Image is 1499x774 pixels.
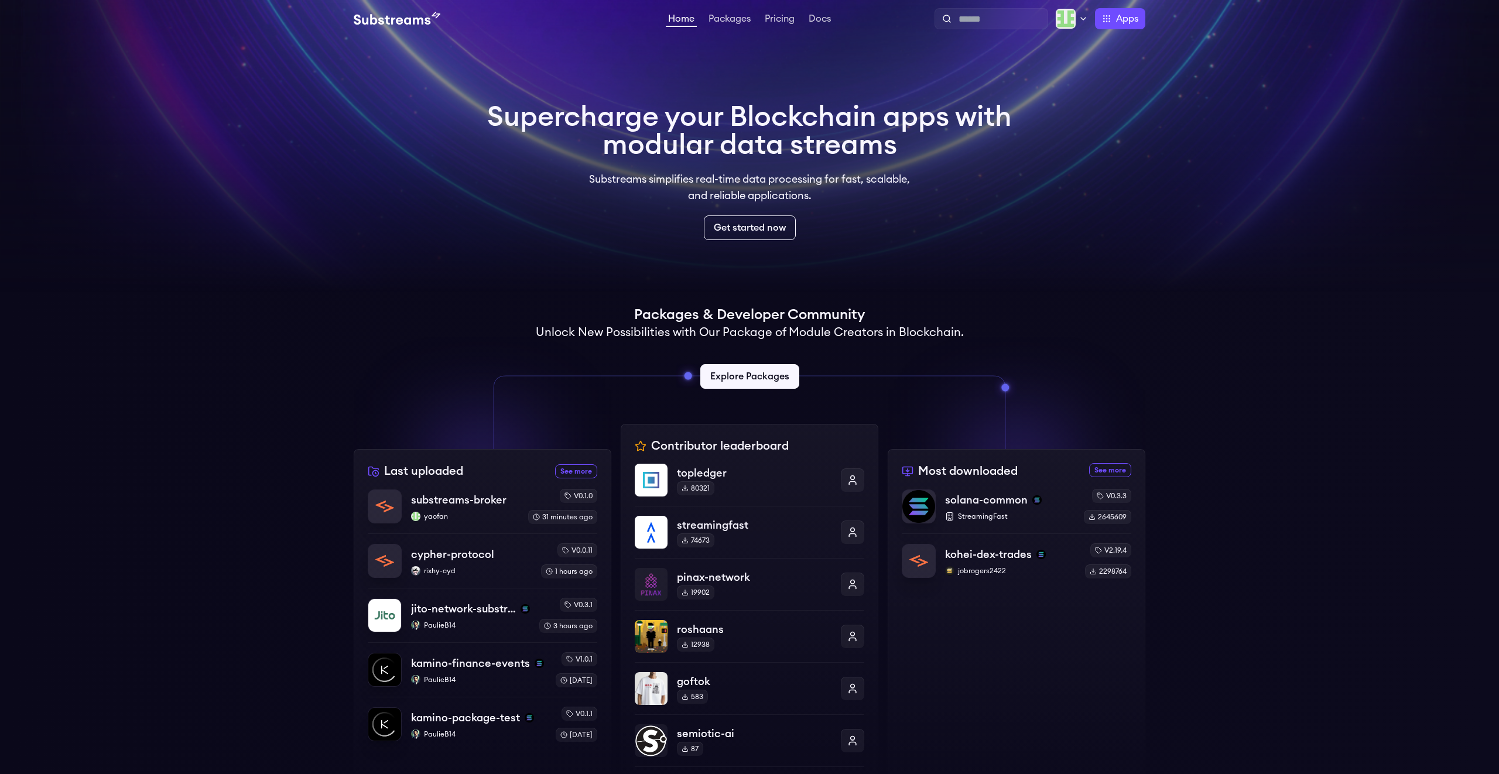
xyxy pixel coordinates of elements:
p: rixhy-cyd [411,566,532,576]
img: semiotic-ai [635,724,668,757]
div: 12938 [677,638,714,652]
div: 80321 [677,481,714,495]
div: v0.1.1 [562,707,597,721]
img: solana-common [902,490,935,523]
a: streamingfaststreamingfast74673 [635,506,864,558]
img: solana [521,604,530,614]
div: [DATE] [556,673,597,687]
img: kamino-finance-events [368,653,401,686]
p: jobrogers2422 [945,566,1076,576]
p: PaulieB14 [411,675,546,684]
img: jito-network-substreams [368,599,401,632]
img: goftok [635,672,668,705]
p: PaulieB14 [411,621,530,630]
p: StreamingFast [945,512,1074,521]
img: pinax-network [635,568,668,601]
p: streamingfast [677,517,831,533]
p: kamino-finance-events [411,655,530,672]
img: cypher-protocol [368,544,401,577]
img: PaulieB14 [411,621,420,630]
a: substreams-brokersubstreams-brokeryaofanyaofanv0.1.031 minutes ago [368,489,597,533]
div: v1.0.1 [562,652,597,666]
img: yaofan [411,512,420,521]
p: Substreams simplifies real-time data processing for fast, scalable, and reliable applications. [581,171,918,204]
div: v2.19.4 [1090,543,1131,557]
img: streamingfast [635,516,668,549]
p: cypher-protocol [411,546,494,563]
a: Pricing [762,14,797,26]
p: solana-common [945,492,1028,508]
p: kohei-dex-trades [945,546,1032,563]
div: 74673 [677,533,714,547]
p: jito-network-substreams [411,601,516,617]
div: 2298764 [1085,564,1131,578]
a: Docs [806,14,833,26]
p: pinax-network [677,569,831,585]
a: kamino-package-testkamino-package-testsolanaPaulieB14PaulieB14v0.1.1[DATE] [368,697,597,742]
a: Home [666,14,697,27]
img: substreams-broker [368,490,401,523]
a: Explore Packages [700,364,799,389]
img: roshaans [635,620,668,653]
div: 19902 [677,585,714,600]
img: jobrogers2422 [945,566,954,576]
img: solana [535,659,544,668]
p: kamino-package-test [411,710,520,726]
img: topledger [635,464,668,496]
a: Get started now [704,215,796,240]
a: jito-network-substreamsjito-network-substreamssolanaPaulieB14PaulieB14v0.3.13 hours ago [368,588,597,642]
div: 1 hours ago [541,564,597,578]
img: kohei-dex-trades [902,544,935,577]
div: v0.3.3 [1092,489,1131,503]
div: 3 hours ago [539,619,597,633]
p: PaulieB14 [411,730,546,739]
a: topledgertopledger80321 [635,464,864,506]
img: rixhy-cyd [411,566,420,576]
a: semiotic-aisemiotic-ai87 [635,714,864,766]
a: pinax-networkpinax-network19902 [635,558,864,610]
div: [DATE] [556,728,597,742]
p: goftok [677,673,831,690]
p: roshaans [677,621,831,638]
div: 583 [677,690,708,704]
p: yaofan [411,512,519,521]
div: 87 [677,742,703,756]
img: kamino-package-test [368,708,401,741]
img: solana [525,713,534,722]
div: 2645609 [1084,510,1131,524]
a: kohei-dex-tradeskohei-dex-tradessolanajobrogers2422jobrogers2422v2.19.42298764 [902,533,1131,578]
img: solana [1032,495,1042,505]
div: v0.0.11 [557,543,597,557]
div: v0.1.0 [560,489,597,503]
img: PaulieB14 [411,730,420,739]
p: topledger [677,465,831,481]
div: 31 minutes ago [528,510,597,524]
a: cypher-protocolcypher-protocolrixhy-cydrixhy-cydv0.0.111 hours ago [368,533,597,588]
h1: Supercharge your Blockchain apps with modular data streams [487,103,1012,159]
a: goftokgoftok583 [635,662,864,714]
span: Apps [1116,12,1138,26]
p: substreams-broker [411,492,506,508]
a: kamino-finance-eventskamino-finance-eventssolanaPaulieB14PaulieB14v1.0.1[DATE] [368,642,597,697]
img: Substream's logo [354,12,440,26]
a: solana-commonsolana-commonsolanaStreamingFastv0.3.32645609 [902,489,1131,533]
div: v0.3.1 [560,598,597,612]
a: roshaansroshaans12938 [635,610,864,662]
img: PaulieB14 [411,675,420,684]
img: Profile [1055,8,1076,29]
p: semiotic-ai [677,725,831,742]
h1: Packages & Developer Community [634,306,865,324]
img: solana [1036,550,1046,559]
a: See more most downloaded packages [1089,463,1131,477]
a: Packages [706,14,753,26]
a: See more recently uploaded packages [555,464,597,478]
h2: Unlock New Possibilities with Our Package of Module Creators in Blockchain. [536,324,964,341]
